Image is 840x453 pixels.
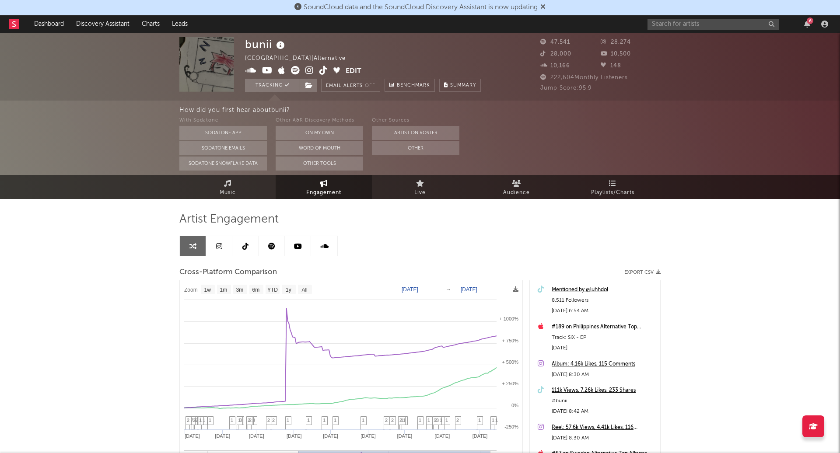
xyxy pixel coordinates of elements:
[238,418,241,423] span: 1
[434,418,439,423] span: 13
[248,418,250,423] span: 2
[446,286,451,293] text: →
[450,83,476,88] span: Summary
[276,141,363,155] button: Word Of Mouth
[468,175,564,199] a: Audience
[321,79,380,92] button: Email AlertsOff
[179,141,267,155] button: Sodatone Emails
[461,286,477,293] text: [DATE]
[184,287,198,293] text: Zoom
[445,418,448,423] span: 1
[601,63,621,69] span: 148
[365,84,375,88] em: Off
[440,418,442,423] span: 1
[385,418,388,423] span: 2
[502,381,518,386] text: + 250%
[372,175,468,199] a: Live
[199,418,202,423] span: 1
[323,418,325,423] span: 1
[427,418,430,423] span: 1
[807,17,813,24] div: 6
[499,316,518,321] text: + 1000%
[267,418,270,423] span: 2
[478,418,481,423] span: 1
[193,418,196,423] span: 2
[272,418,275,423] span: 2
[209,418,211,423] span: 1
[399,418,402,423] span: 2
[362,418,364,423] span: 1
[419,418,421,423] span: 1
[564,175,661,199] a: Playlists/Charts
[203,418,205,423] span: 1
[287,433,302,439] text: [DATE]
[245,53,356,64] div: [GEOGRAPHIC_DATA] | Alternative
[414,188,426,198] span: Live
[306,188,341,198] span: Engagement
[503,188,530,198] span: Audience
[372,115,459,126] div: Other Sources
[552,359,656,369] a: Album: 4.16k Likes, 115 Comments
[540,51,571,57] span: 28,000
[540,4,546,11] span: Dismiss
[220,287,227,293] text: 1m
[179,157,267,171] button: Sodatone Snowflake Data
[552,396,656,406] div: #bunii
[179,175,276,199] a: Music
[28,15,70,33] a: Dashboard
[307,418,310,423] span: 1
[267,287,278,293] text: YTD
[502,338,518,343] text: + 750%
[231,418,233,423] span: 1
[245,37,287,52] div: bunii
[166,15,194,33] a: Leads
[552,322,656,332] a: #189 on Philippines Alternative Top Albums
[204,287,211,293] text: 1w
[624,270,661,275] button: Export CSV
[502,359,518,365] text: + 500%
[552,369,656,380] div: [DATE] 8:30 AM
[504,424,518,429] text: -250%
[334,418,336,423] span: 1
[511,403,518,408] text: 0%
[804,21,810,28] button: 6
[456,418,459,423] span: 2
[385,79,435,92] a: Benchmark
[372,141,459,155] button: Other
[552,433,656,443] div: [DATE] 8:30 AM
[601,51,631,57] span: 10,500
[552,385,656,396] a: 111k Views, 7.26k Likes, 233 Shares
[472,433,488,439] text: [DATE]
[252,418,255,423] span: 3
[540,63,570,69] span: 10,166
[276,157,363,171] button: Other Tools
[179,267,277,278] span: Cross-Platform Comparison
[552,343,656,353] div: [DATE]
[495,418,498,423] span: 1
[179,214,279,225] span: Artist Engagement
[552,406,656,417] div: [DATE] 8:42 AM
[276,126,363,140] button: On My Own
[245,79,300,92] button: Tracking
[439,79,481,92] button: Summary
[552,422,656,433] a: Reel: 57.6k Views, 4.41k Likes, 116 Comments
[346,66,361,77] button: Edit
[179,126,267,140] button: Sodatone App
[287,418,289,423] span: 1
[286,287,291,293] text: 1y
[187,418,189,423] span: 2
[591,188,634,198] span: Playlists/Charts
[276,175,372,199] a: Engagement
[136,15,166,33] a: Charts
[276,115,363,126] div: Other A&R Discovery Methods
[215,433,230,439] text: [DATE]
[191,418,193,423] span: 7
[540,85,592,91] span: Jump Score: 95.9
[552,285,656,295] div: Mentioned by @luhhdol
[552,295,656,306] div: 8,511 Followers
[540,75,628,80] span: 222,604 Monthly Listeners
[70,15,136,33] a: Discovery Assistant
[236,287,244,293] text: 3m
